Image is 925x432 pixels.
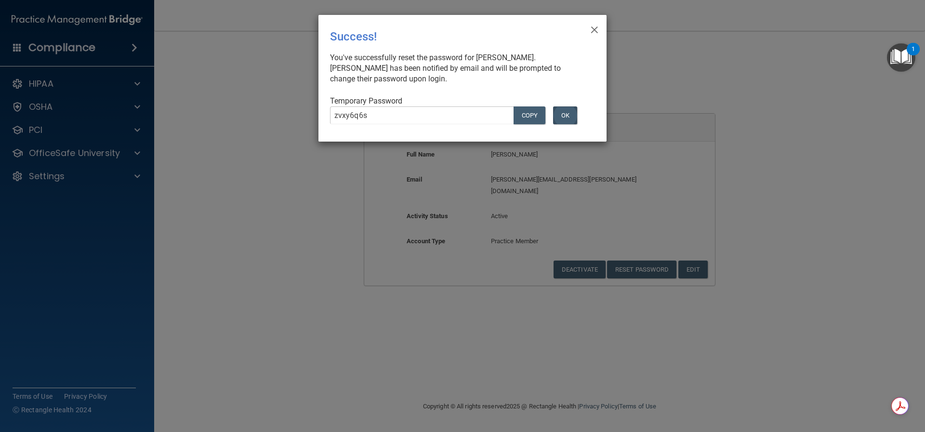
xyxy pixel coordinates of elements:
button: COPY [514,106,545,124]
div: You've successfully reset the password for [PERSON_NAME]. [PERSON_NAME] has been notified by emai... [330,52,587,84]
button: Open Resource Center, 1 new notification [887,43,915,72]
span: × [590,19,599,38]
iframe: Drift Widget Chat Controller [758,364,913,402]
span: Temporary Password [330,96,402,105]
button: OK [553,106,577,124]
div: Success! [330,23,555,51]
div: 1 [912,49,915,62]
